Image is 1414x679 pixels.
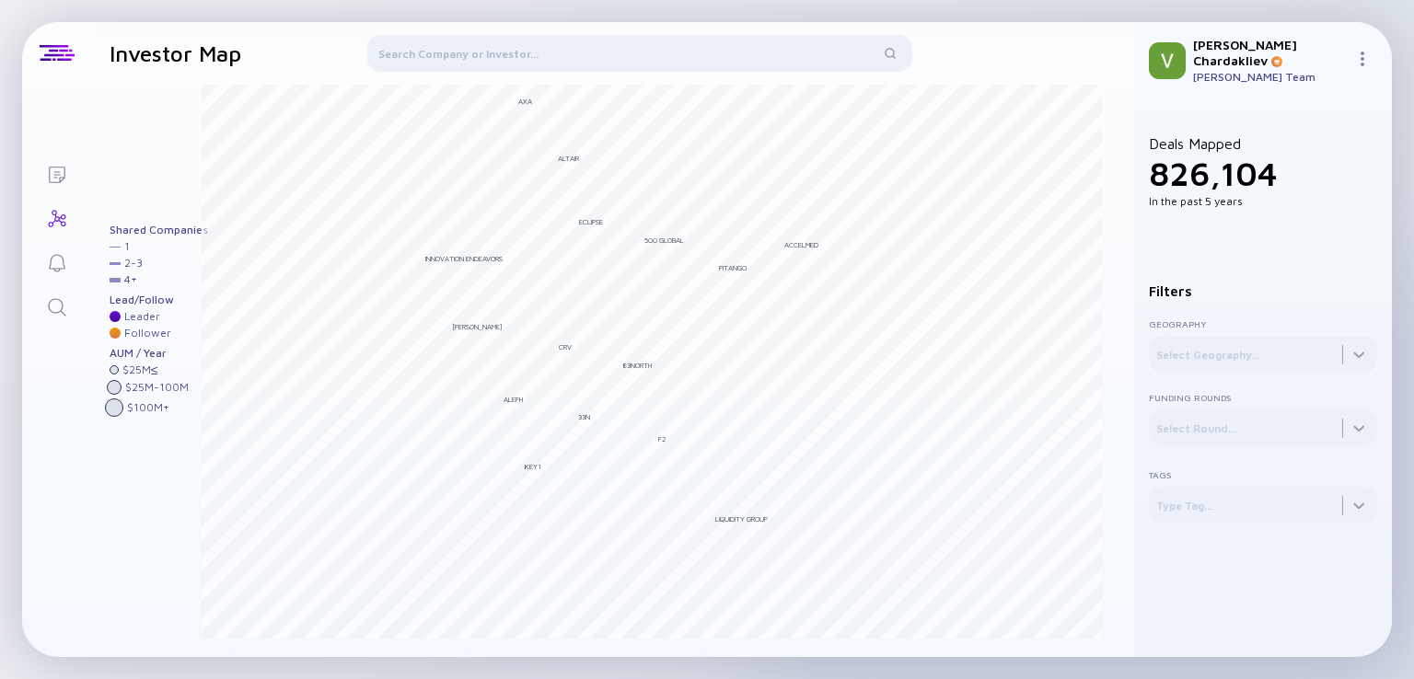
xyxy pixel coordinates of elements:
div: $ 25M [122,363,158,376]
div: In the past 5 years [1149,194,1377,208]
div: AltaIR [558,154,579,163]
img: Menu [1355,52,1370,66]
span: 826,104 [1149,154,1278,193]
div: Filters [1149,283,1377,299]
div: 33N [578,412,590,421]
div: $ 25M - 100M [125,381,189,394]
img: Viktor Profile Picture [1149,42,1186,79]
div: Eclipse [579,217,603,226]
div: [PERSON_NAME] Chardakliev [1193,37,1348,68]
div: 500 Global [644,236,684,245]
div: 1 [124,240,130,253]
div: LIQUiDITY Group [715,514,768,524]
div: Lead/Follow [110,293,208,306]
div: Deals Mapped [1149,135,1377,208]
div: Innovation Endeavors [425,254,503,263]
a: Search [22,283,91,328]
div: [PERSON_NAME] Team [1193,70,1348,84]
div: Pitango [719,263,747,272]
div: Leader [124,310,160,323]
div: F2 [658,434,666,443]
div: Aleph [504,395,523,404]
a: Reminders [22,239,91,283]
div: Follower [124,327,171,339]
h1: Investor Map [110,40,241,66]
a: Investor Map [22,195,91,239]
div: 2 - 3 [124,257,143,270]
div: Shared Companies [110,224,208,236]
div: $ 100M + [127,401,169,414]
div: AUM / Year [110,347,208,360]
a: Lists [22,151,91,195]
div: [PERSON_NAME] [452,322,503,331]
div: AXA [518,97,532,106]
div: Key1 [525,462,541,471]
div: 4 + [124,273,137,286]
div: Accelmed [784,240,818,249]
div: CRV [559,342,572,351]
div: ≤ [151,363,158,376]
div: 83North [622,361,652,370]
